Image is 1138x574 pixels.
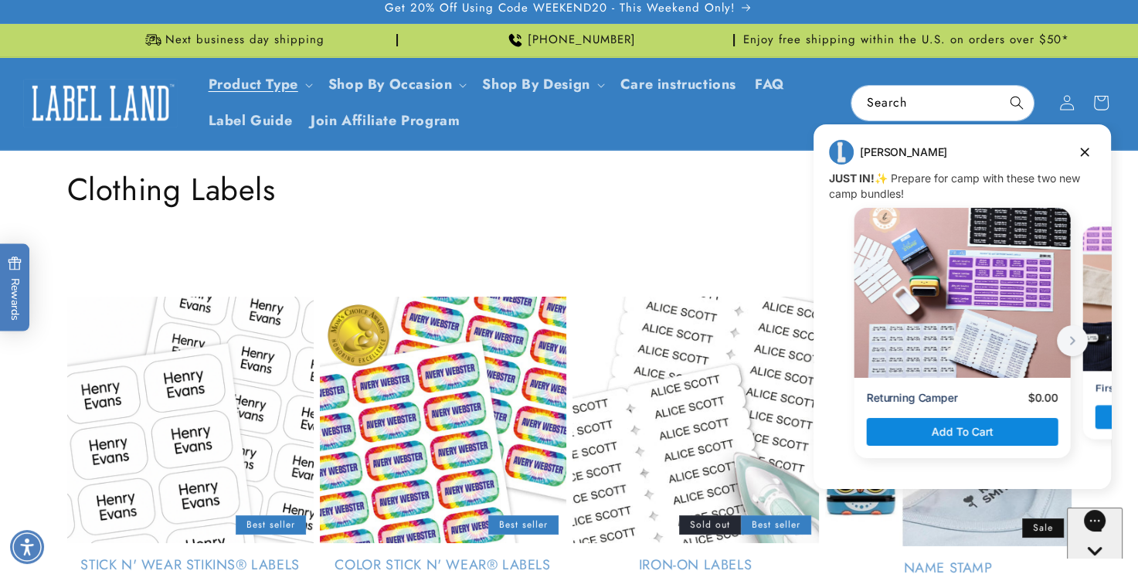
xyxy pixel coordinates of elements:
[165,32,324,48] span: Next business day shipping
[802,122,1123,512] iframe: Gorgias live chat campaigns
[209,74,298,94] a: Product Type
[23,79,178,127] img: Label Land
[12,450,195,497] iframe: Sign Up via Text for Offers
[301,103,469,139] a: Join Affiliate Program
[18,73,184,133] a: Label Land
[741,24,1072,56] div: Announcement
[199,66,319,103] summary: Product Type
[746,66,794,103] a: FAQ
[404,24,735,56] div: Announcement
[67,169,1072,209] h1: Clothing Labels
[1000,86,1034,120] button: Search
[255,203,286,234] button: next button
[755,76,785,93] span: FAQ
[8,256,22,320] span: Rewards
[743,32,1069,48] span: Enjoy free shipping within the U.S. on orders over $50*
[67,556,314,574] a: Stick N' Wear Stikins® Labels
[1067,508,1123,559] iframe: Gorgias live chat messenger
[67,24,398,56] div: Announcement
[199,103,302,139] a: Label Guide
[473,66,610,103] summary: Shop By Design
[10,530,44,564] div: Accessibility Menu
[320,556,566,574] a: Color Stick N' Wear® Labels
[482,74,589,94] a: Shop By Design
[611,66,746,103] a: Care instructions
[385,1,735,16] span: Get 20% Off Using Code WEEKEND20 - This Weekend Only!
[319,66,474,103] summary: Shop By Occasion
[572,556,819,574] a: Iron-On Labels
[294,260,387,273] p: First Time Camper
[311,112,460,130] span: Join Affiliate Program
[620,76,736,93] span: Care instructions
[209,112,293,130] span: Label Guide
[328,76,453,93] span: Shop By Occasion
[528,32,636,48] span: [PHONE_NUMBER]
